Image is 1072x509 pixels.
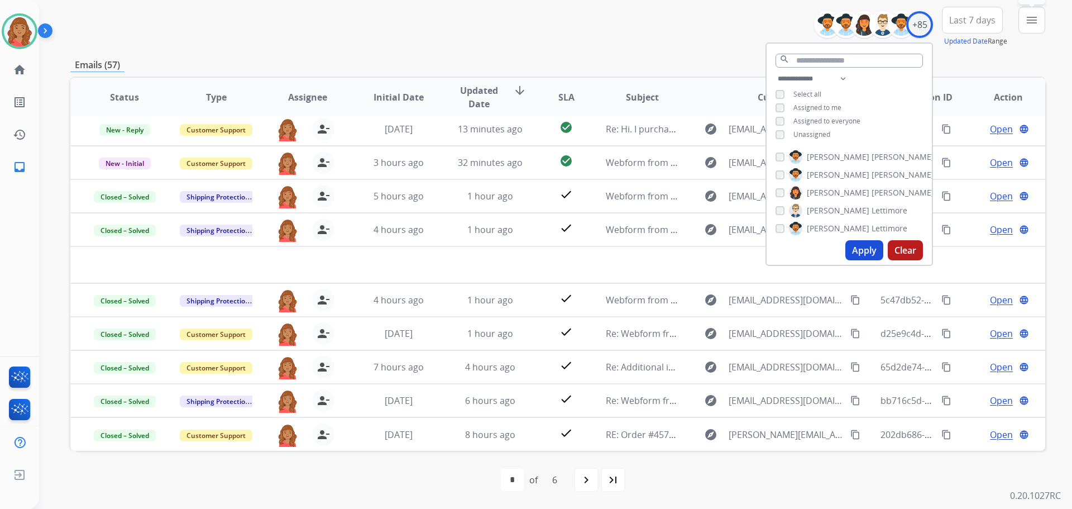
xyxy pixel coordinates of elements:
span: 1 hour ago [467,223,513,236]
span: 5 hours ago [374,190,424,202]
mat-icon: language [1019,295,1029,305]
img: agent-avatar [276,118,299,141]
span: 202db686-b640-4ece-97a6-3d0cac92618e [880,429,1053,441]
span: Shipping Protection [180,191,256,203]
mat-icon: person_remove [317,189,330,203]
mat-icon: check [559,188,573,201]
mat-icon: person_remove [317,122,330,136]
span: bb716c5d-a57a-495a-814c-157245b594d6 [880,394,1054,407]
span: Assignee [288,91,327,104]
span: Lettimore [872,223,907,234]
span: Closed – Solved [94,329,156,340]
mat-icon: explore [704,428,717,441]
mat-icon: person_remove [317,394,330,407]
span: [EMAIL_ADDRESS][DOMAIN_NAME] [729,223,844,236]
span: Lettimore [872,205,907,216]
img: agent-avatar [276,289,299,312]
img: agent-avatar [276,389,299,413]
mat-icon: language [1019,362,1029,372]
span: Closed – Solved [94,362,156,374]
mat-icon: content_copy [941,362,951,372]
mat-icon: language [1019,396,1029,406]
span: Shipping Protection [180,225,256,236]
mat-icon: content_copy [850,396,860,406]
mat-icon: content_copy [941,158,951,168]
span: Initial Date [374,91,424,104]
mat-icon: explore [704,223,717,236]
mat-icon: explore [704,293,717,307]
span: Closed – Solved [94,191,156,203]
span: Assigned to everyone [793,116,860,126]
mat-icon: check_circle [559,154,573,168]
span: 7 hours ago [374,361,424,373]
mat-icon: content_copy [941,329,951,339]
img: avatar [4,16,35,47]
span: 4 hours ago [374,294,424,306]
button: Apply [845,240,883,260]
mat-icon: list_alt [13,96,26,109]
mat-icon: language [1019,158,1029,168]
mat-icon: language [1019,225,1029,235]
mat-icon: check [559,325,573,339]
span: 5c47db52-8651-4fbd-b488-c68888cdd82e [880,294,1052,306]
mat-icon: language [1019,191,1029,201]
span: Closed – Solved [94,295,156,307]
span: [DATE] [385,429,413,441]
button: Filters [1018,7,1045,34]
span: 4 hours ago [465,361,515,373]
span: Customer Support [180,430,252,441]
mat-icon: content_copy [850,295,860,305]
span: [EMAIL_ADDRESS][DOMAIN_NAME] [729,394,844,407]
div: 6 [543,469,566,491]
span: New - Reply [99,124,150,136]
span: Re: Webform from [EMAIL_ADDRESS][DOMAIN_NAME] on [DATE] [606,394,874,407]
span: [PERSON_NAME] [807,169,869,180]
span: Open [990,223,1013,236]
span: Updated Date [454,84,505,111]
mat-icon: content_copy [850,362,860,372]
span: Webform from [EMAIL_ADDRESS][DOMAIN_NAME] on [DATE] [606,294,859,306]
img: agent-avatar [276,185,299,208]
mat-icon: explore [704,360,717,374]
span: Closed – Solved [94,430,156,441]
mat-icon: search [779,54,789,64]
span: Open [990,156,1013,169]
span: 8 hours ago [465,429,515,441]
span: Webform from [EMAIL_ADDRESS][DOMAIN_NAME] on [DATE] [606,190,859,202]
span: Status [110,91,139,104]
mat-icon: content_copy [941,191,951,201]
span: [EMAIL_ADDRESS][DOMAIN_NAME] [729,156,844,169]
mat-icon: content_copy [850,430,860,440]
span: Open [990,327,1013,340]
mat-icon: content_copy [850,329,860,339]
span: [DATE] [385,123,413,135]
span: Re: Additional information needed. [606,361,753,373]
span: Customer Support [180,329,252,340]
mat-icon: content_copy [941,430,951,440]
span: 1 hour ago [467,294,513,306]
span: Range [944,36,1007,46]
span: [PERSON_NAME] [807,151,869,163]
mat-icon: explore [704,394,717,407]
button: Last 7 days [942,7,1003,34]
span: Shipping Protection [180,295,256,307]
div: of [529,473,538,487]
span: [PERSON_NAME] [807,223,869,234]
mat-icon: menu [1025,13,1038,27]
span: Webform from [EMAIL_ADDRESS][DOMAIN_NAME] on [DATE] [606,223,859,236]
mat-icon: history [13,128,26,141]
mat-icon: navigate_next [580,473,593,487]
span: Open [990,360,1013,374]
mat-icon: check [559,292,573,305]
span: [PERSON_NAME] [807,205,869,216]
mat-icon: content_copy [941,295,951,305]
span: [PERSON_NAME] [807,187,869,198]
span: [EMAIL_ADDRESS][DOMAIN_NAME] [729,122,844,136]
span: [EMAIL_ADDRESS][DOMAIN_NAME] [729,189,844,203]
span: 1 hour ago [467,190,513,202]
span: Open [990,293,1013,307]
span: Select all [793,89,821,99]
mat-icon: check [559,392,573,406]
span: Customer Support [180,362,252,374]
span: SLA [558,91,575,104]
